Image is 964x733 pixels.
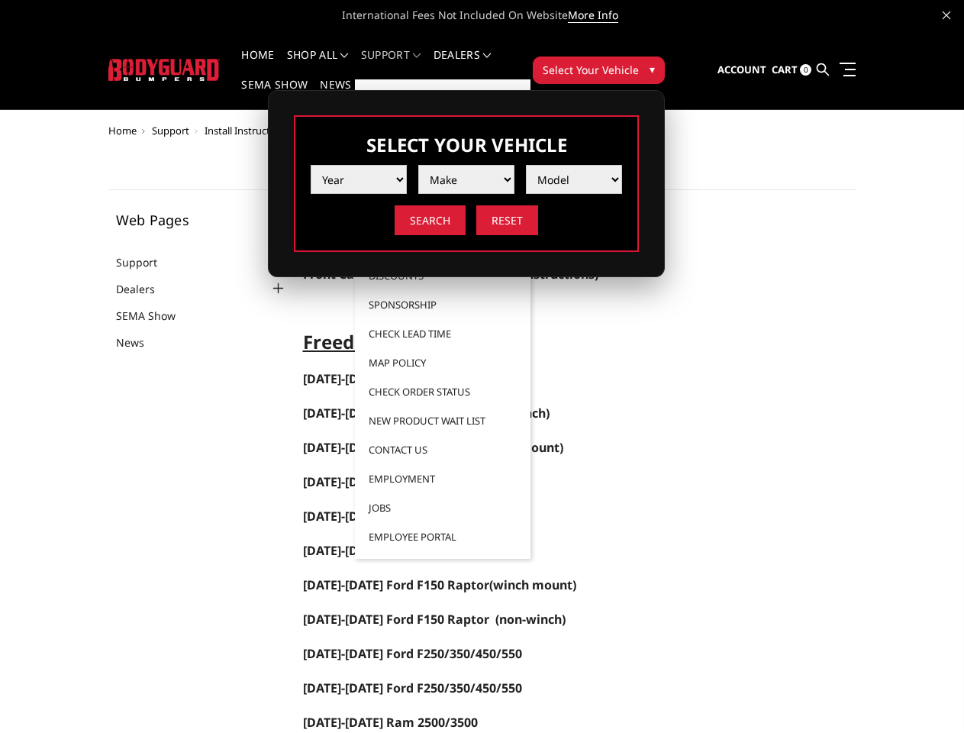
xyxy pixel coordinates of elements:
[303,714,478,731] a: [DATE]-[DATE] Ram 2500/3500
[303,439,476,456] a: [DATE]-[DATE] Chevrolet 1500
[361,522,524,551] a: Employee Portal
[303,473,509,490] span: [DATE]-[DATE] Chevrolet 2500/3500
[303,475,509,489] a: [DATE]-[DATE] Chevrolet 2500/3500
[303,681,522,696] a: [DATE]-[DATE] Ford F250/350/450/550
[650,61,655,77] span: ▾
[476,205,538,235] input: Reset
[303,611,489,628] span: [DATE]-[DATE] Ford F150 Raptor
[303,645,522,662] a: [DATE]-[DATE] Ford F250/350/450/550
[888,660,964,733] iframe: Chat Widget
[108,152,856,190] h1: Install Instructions
[320,79,351,109] a: News
[241,50,274,79] a: Home
[361,464,524,493] a: Employment
[361,377,524,406] a: Check Order Status
[116,308,195,324] a: SEMA Show
[116,213,288,227] h5: Web Pages
[108,59,221,81] img: BODYGUARD BUMPERS
[772,50,811,91] a: Cart 0
[361,290,524,319] a: Sponsorship
[303,576,576,593] span: (winch mount)
[116,254,176,270] a: Support
[361,87,524,116] a: FAQ
[434,50,492,79] a: Dealers
[303,370,509,387] a: [DATE]-[DATE] Chevrolet 2500/3500
[418,165,514,194] select: Please select the value from list.
[116,281,174,297] a: Dealers
[533,57,665,84] button: Select Your Vehicle
[717,50,766,91] a: Account
[772,63,798,76] span: Cart
[543,62,639,78] span: Select Your Vehicle
[361,319,524,348] a: Check Lead Time
[303,439,563,456] span: (winch mount)
[717,63,766,76] span: Account
[303,406,476,421] a: [DATE]-[DATE] Chevrolet 1500
[152,124,189,137] a: Support
[303,329,511,354] span: Freedom Series Fronts:
[303,266,598,283] a: Front Camera Relocation (universal instructions)
[311,132,622,157] h3: Select Your Vehicle
[303,508,478,525] a: [DATE]-[DATE] GMC 2500/3500
[303,576,489,593] a: [DATE]-[DATE] Ford F150 Raptor
[303,680,522,696] span: [DATE]-[DATE] Ford F250/350/450/550
[205,124,289,137] span: Install Instructions
[361,50,421,79] a: Support
[395,205,466,235] input: Search
[116,334,163,350] a: News
[287,50,349,79] a: shop all
[361,348,524,377] a: MAP Policy
[108,124,137,137] a: Home
[303,405,476,421] span: [DATE]-[DATE] Chevrolet 1500
[303,612,489,627] a: [DATE]-[DATE] Ford F150 Raptor
[303,544,478,558] a: [DATE]-[DATE] GMC 2500/3500
[568,8,618,23] a: More Info
[241,79,308,109] a: SEMA Show
[495,611,566,628] span: (non-winch)
[303,542,478,559] span: [DATE]-[DATE] GMC 2500/3500
[311,165,407,194] select: Please select the value from list.
[361,493,524,522] a: Jobs
[361,435,524,464] a: Contact Us
[800,64,811,76] span: 0
[361,406,524,435] a: New Product Wait List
